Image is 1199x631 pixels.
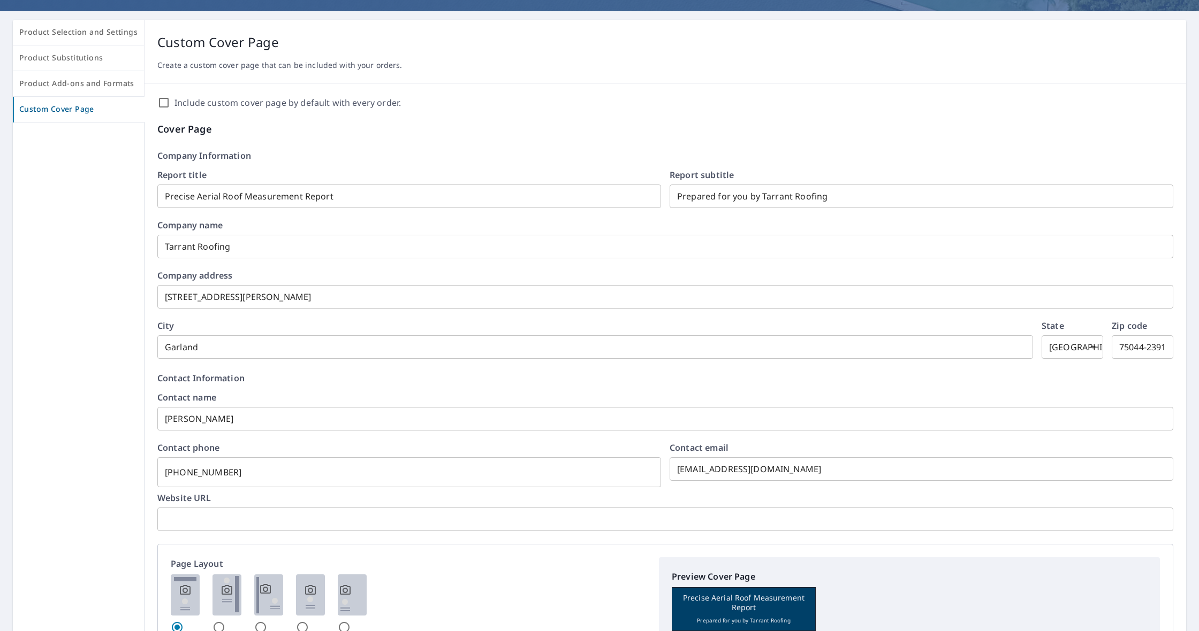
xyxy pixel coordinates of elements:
em: [GEOGRAPHIC_DATA] [1049,342,1136,352]
p: Precise Aerial Roof Measurement Report [678,593,810,612]
span: Product Selection and Settings [19,26,138,39]
label: Contact email [670,443,1173,452]
img: 4 [296,574,325,615]
span: Product Add-ons and Formats [19,77,138,90]
label: Include custom cover page by default with every order. [174,96,401,109]
label: Zip code [1112,321,1173,330]
div: tab-list [13,20,145,122]
label: Website URL [157,494,1173,502]
label: State [1042,321,1103,330]
span: Product Substitutions [19,51,138,65]
label: Contact phone [157,443,661,452]
img: 1 [171,574,200,615]
img: 2 [213,574,241,615]
label: Contact name [157,393,1173,402]
div: [GEOGRAPHIC_DATA] [1042,335,1103,359]
p: Custom Cover Page [157,33,1173,52]
p: Company Information [157,149,1173,162]
p: Preview Cover Page [672,570,1147,583]
img: 3 [254,574,283,615]
label: Company address [157,271,1173,280]
p: Page Layout [171,557,646,570]
p: Prepared for you by Tarrant Roofing [697,615,790,625]
label: Company name [157,221,1173,229]
label: Report title [157,171,661,179]
img: 5 [338,574,367,615]
span: Custom Cover Page [19,103,138,116]
label: City [157,321,1033,330]
p: Create a custom cover page that can be included with your orders. [157,60,1173,70]
p: Cover Page [157,122,1173,136]
label: Report subtitle [670,171,1173,179]
p: Contact Information [157,372,1173,384]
